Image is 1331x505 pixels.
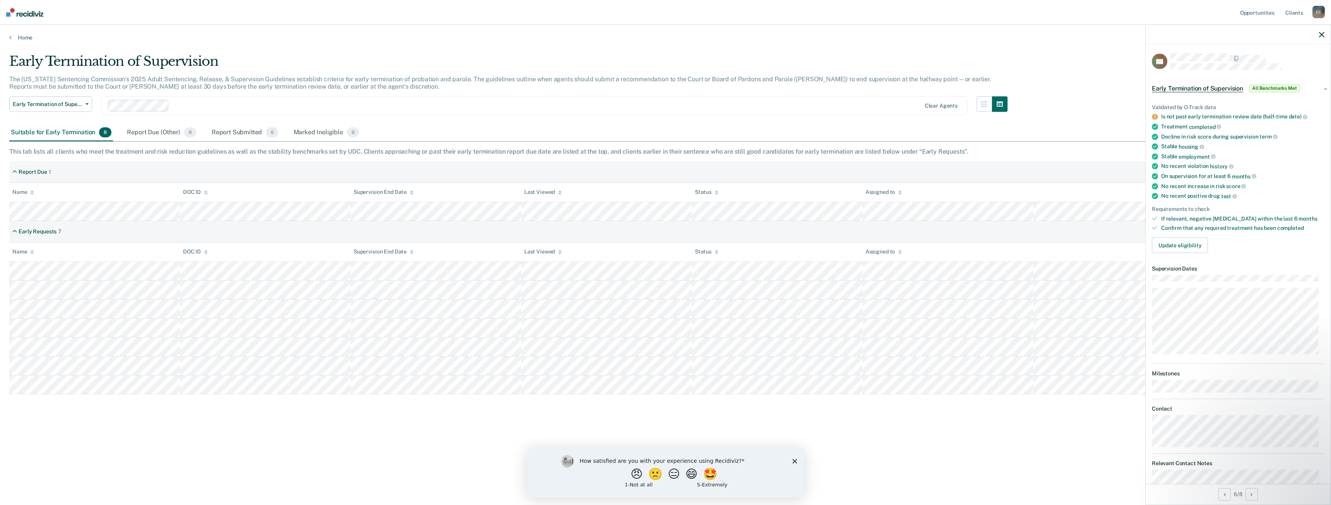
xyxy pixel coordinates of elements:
[1152,205,1324,212] div: Requirements to check
[1179,143,1204,149] span: housing
[1161,225,1324,231] div: Confirm that any required treatment has been
[9,148,1322,155] div: This tab lists all clients who meet the treatment and risk reduction guidelines as well as the st...
[866,248,902,255] div: Assigned to
[866,189,902,195] div: Assigned to
[49,169,51,175] div: 1
[1161,163,1324,170] div: No recent violation
[183,189,208,195] div: DOC ID
[1161,183,1324,190] div: No recent increase in risk
[1161,153,1324,160] div: Stable
[125,124,197,141] div: Report Due (Other)
[354,189,414,195] div: Supervision End Date
[1312,6,1325,18] div: C C
[1161,133,1324,140] div: Decline in risk score during supervision
[1277,225,1304,231] span: completed
[1226,183,1246,189] span: score
[1152,370,1324,377] dt: Milestones
[19,228,56,235] div: Early Requests
[1152,104,1324,110] div: Validated by O-Track data
[6,8,43,17] img: Recidiviz
[9,53,1008,75] div: Early Termination of Supervision
[1189,123,1222,130] span: completed
[1152,406,1324,412] dt: Contact
[9,75,991,90] p: The [US_STATE] Sentencing Commission’s 2025 Adult Sentencing, Release, & Supervision Guidelines e...
[1232,173,1256,179] span: months
[1221,193,1237,199] span: test
[1146,76,1331,101] div: Early Termination of SupervisionAll Benchmarks Met
[1210,163,1233,169] span: history
[58,228,62,235] div: 7
[1249,84,1300,92] span: All Benchmarks Met
[1161,113,1324,120] div: Is not past early termination review date (half-time date)
[1218,488,1231,500] button: Previous Opportunity
[1152,84,1243,92] span: Early Termination of Supervision
[9,34,1322,41] a: Home
[1152,460,1324,467] dt: Relevant Contact Notes
[527,447,804,497] iframe: Survey by Kim from Recidiviz
[1161,143,1324,150] div: Stable
[99,127,111,137] span: 8
[695,189,719,195] div: Status
[266,127,278,137] span: 0
[1179,153,1215,159] span: employment
[1259,134,1277,140] span: term
[1146,484,1331,504] div: 6 / 8
[1152,238,1208,253] button: Update eligibility
[1161,215,1324,222] div: If relevant, negative [MEDICAL_DATA] within the last 6
[12,189,34,195] div: Name
[210,124,280,141] div: Report Submitted
[524,189,562,195] div: Last Viewed
[1245,488,1258,500] button: Next Opportunity
[1161,173,1324,180] div: On supervision for at least 6
[695,248,719,255] div: Status
[292,124,361,141] div: Marked Ineligible
[1152,265,1324,272] dt: Supervision Dates
[1161,193,1324,200] div: No recent positive drug
[12,248,34,255] div: Name
[1161,123,1324,130] div: Treatment
[13,101,82,108] span: Early Termination of Supervision
[19,169,47,175] div: Report Due
[524,248,562,255] div: Last Viewed
[347,127,359,137] span: 0
[925,103,958,109] div: Clear agents
[183,248,208,255] div: DOC ID
[354,248,414,255] div: Supervision End Date
[9,124,113,141] div: Suitable for Early Termination
[184,127,196,137] span: 0
[1298,215,1317,221] span: months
